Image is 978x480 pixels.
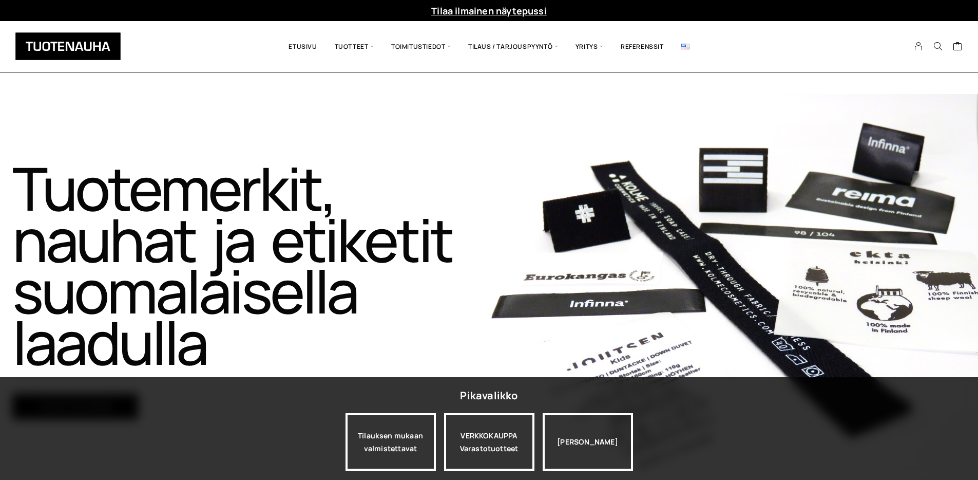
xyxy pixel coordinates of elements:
h1: Tuotemerkit, nauhat ja etiketit suomalaisella laadulla​ [12,162,487,368]
img: English [681,44,689,49]
div: [PERSON_NAME] [543,413,633,471]
span: Yritys [567,29,612,64]
button: Search [928,42,948,51]
a: Etusivu [280,29,325,64]
a: My Account [909,42,929,51]
a: Cart [953,41,963,53]
img: Tuotenauha Oy [15,32,121,60]
div: Pikavalikko [460,386,517,405]
a: Tilauksen mukaan valmistettavat [346,413,436,471]
a: Referenssit [612,29,673,64]
span: Tuotteet [326,29,382,64]
a: Tilaa ilmainen näytepussi [431,5,547,17]
span: Toimitustiedot [382,29,459,64]
a: VERKKOKAUPPAVarastotuotteet [444,413,534,471]
div: VERKKOKAUPPA Varastotuotteet [444,413,534,471]
span: Tilaus / Tarjouspyyntö [459,29,567,64]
